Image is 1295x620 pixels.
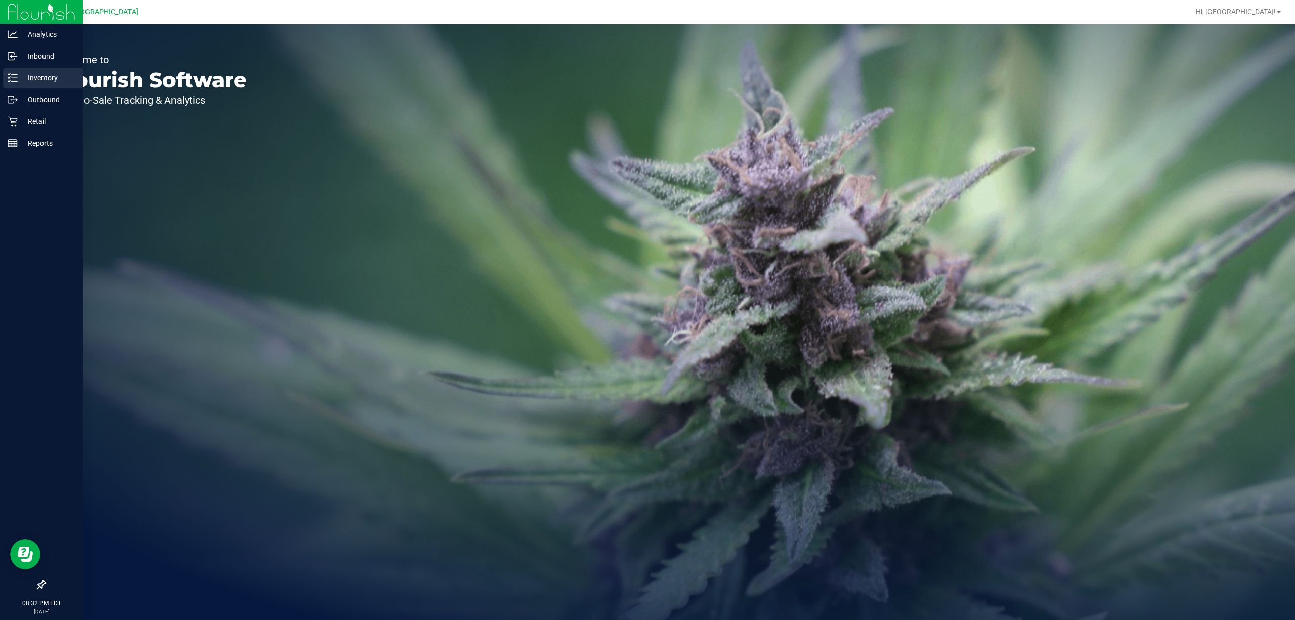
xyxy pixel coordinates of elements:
[10,539,40,569] iframe: Resource center
[8,95,18,105] inline-svg: Outbound
[1196,8,1276,16] span: Hi, [GEOGRAPHIC_DATA]!
[18,137,78,149] p: Reports
[8,51,18,61] inline-svg: Inbound
[8,116,18,127] inline-svg: Retail
[5,599,78,608] p: 08:32 PM EDT
[5,608,78,615] p: [DATE]
[55,55,247,65] p: Welcome to
[8,29,18,39] inline-svg: Analytics
[18,50,78,62] p: Inbound
[18,28,78,40] p: Analytics
[8,138,18,148] inline-svg: Reports
[18,72,78,84] p: Inventory
[18,94,78,106] p: Outbound
[69,8,138,16] span: [GEOGRAPHIC_DATA]
[55,70,247,90] p: Flourish Software
[55,95,247,105] p: Seed-to-Sale Tracking & Analytics
[8,73,18,83] inline-svg: Inventory
[18,115,78,128] p: Retail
